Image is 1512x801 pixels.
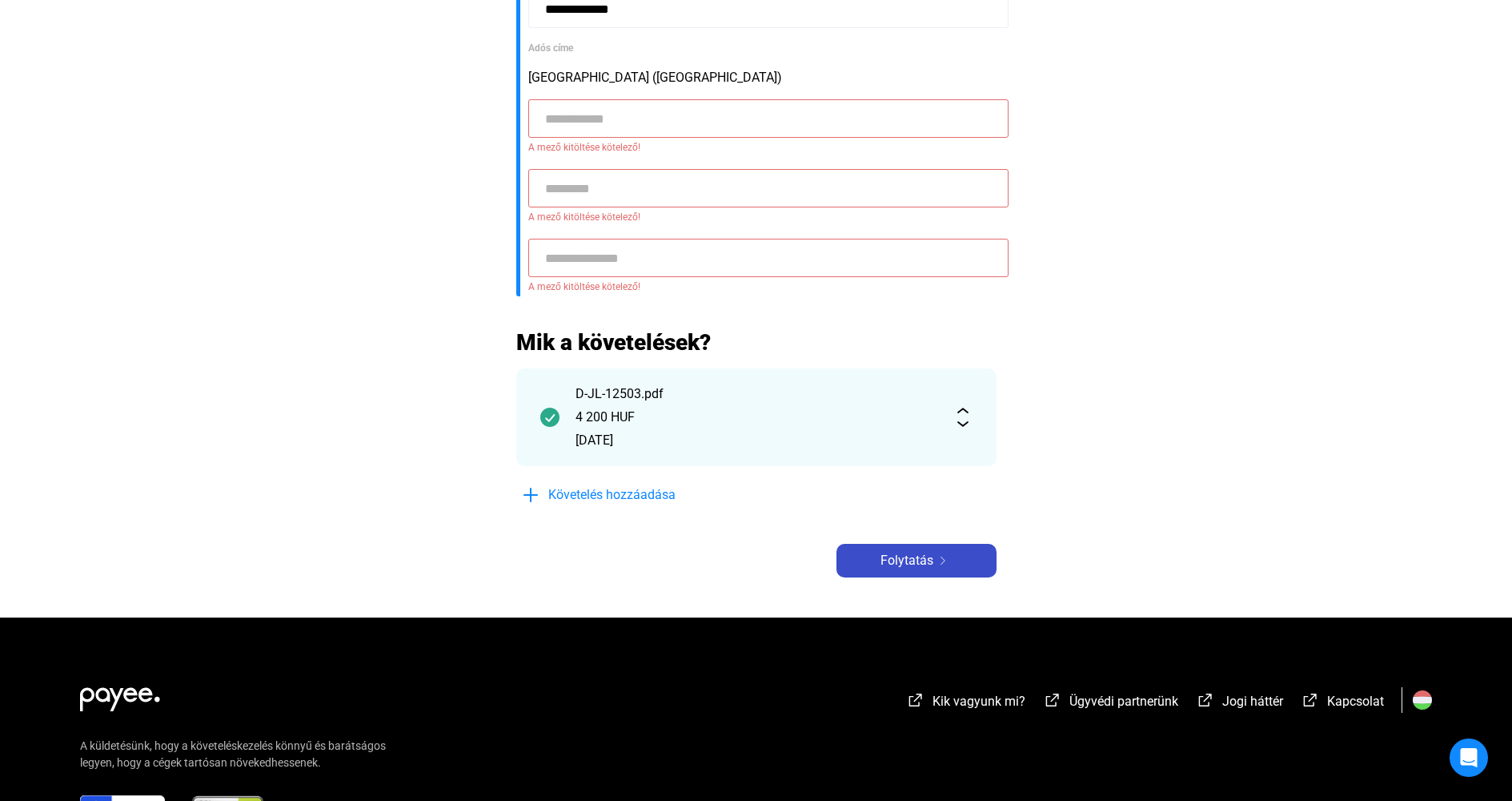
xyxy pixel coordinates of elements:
div: Adós címe [528,40,997,56]
img: arrow-right-white [933,557,953,565]
button: Folytatásarrow-right-white [836,544,997,578]
span: Követelés hozzáadása [548,485,676,505]
img: plus-blue [521,485,540,505]
div: [DATE] [576,431,937,450]
button: plus-blueKövetelés hozzáadása [516,478,756,512]
span: A mező kitöltése kötelező! [528,277,997,296]
img: expand [953,408,973,427]
div: Open Intercom Messenger [1450,739,1488,777]
div: [GEOGRAPHIC_DATA] ([GEOGRAPHIC_DATA]) [528,68,997,87]
a: external-link-whiteJogi háttér [1196,696,1283,711]
a: external-link-whiteKapcsolat [1301,696,1384,711]
a: external-link-whiteKik vagyunk mi? [906,696,1025,711]
img: white-payee-white-dot.svg [80,678,160,711]
span: Kik vagyunk mi? [932,694,1025,709]
img: HU.svg [1413,690,1432,710]
div: 4 200 HUF [576,408,937,427]
img: external-link-white [1043,692,1062,708]
img: external-link-white [1301,692,1320,708]
img: checkmark-darker-green-circle [540,408,559,427]
span: Folytatás [880,551,933,570]
a: external-link-whiteÜgyvédi partnerünk [1043,696,1178,711]
span: Jogi háttér [1222,694,1283,709]
img: external-link-white [1196,692,1215,708]
h2: Mik a követelések? [516,328,997,356]
img: external-link-white [906,692,925,708]
span: A mező kitöltése kötelező! [528,138,997,157]
span: A mező kitöltése kötelező! [528,207,997,227]
span: Kapcsolat [1327,694,1384,709]
span: Ügyvédi partnerünk [1069,694,1178,709]
div: D-JL-12503.pdf [576,384,937,404]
